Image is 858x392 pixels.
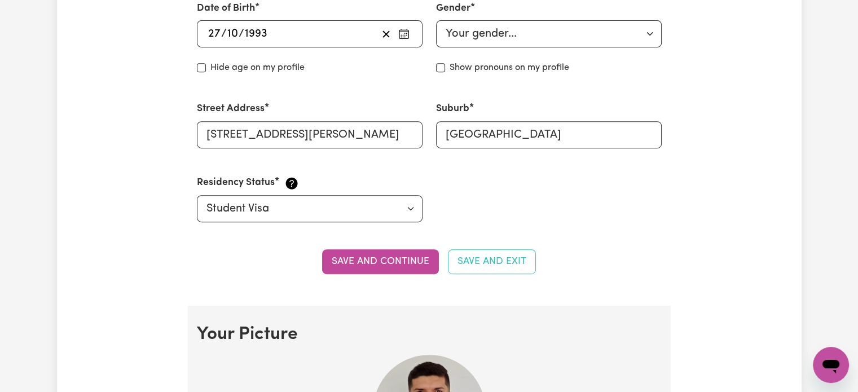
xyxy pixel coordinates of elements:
label: Date of Birth [197,1,255,16]
button: Save and continue [322,249,439,274]
iframe: Button to launch messaging window [813,347,849,383]
label: Street Address [197,102,265,116]
span: / [239,28,244,40]
input: ---- [244,25,268,42]
span: / [221,28,227,40]
label: Hide age on my profile [210,61,305,74]
label: Suburb [436,102,469,116]
input: -- [208,25,221,42]
label: Residency Status [197,175,275,190]
button: Save and Exit [448,249,536,274]
input: e.g. North Bondi, New South Wales [436,121,662,148]
label: Gender [436,1,470,16]
h2: Your Picture [197,324,662,345]
input: -- [227,25,239,42]
label: Show pronouns on my profile [450,61,569,74]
